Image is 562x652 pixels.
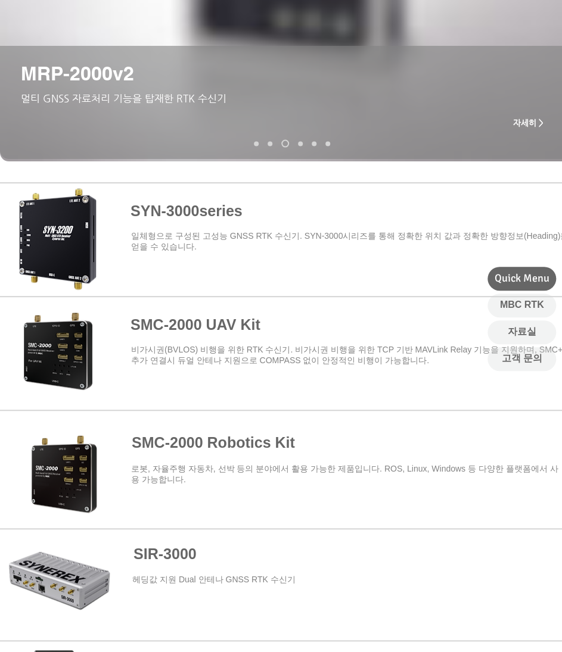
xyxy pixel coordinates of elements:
span: MRP-2000v2 [21,62,134,85]
iframe: Wix Chat [425,601,562,652]
a: SMC-2000 [268,141,272,146]
a: ​헤딩값 지원 Dual 안테나 GNSS RTK 수신기 [132,575,296,584]
a: 고객 문의 [488,347,556,371]
span: ​멀티 GNSS 자료처리 기능을 탑재한 RTK 수신기 [21,92,226,104]
nav: 슬라이드 [250,140,335,148]
a: TDR-3000 [312,141,316,146]
a: SYN-3000 series [254,141,259,146]
span: 자세히 > [513,118,544,127]
a: MRP-2000v2 [281,140,289,148]
a: 자세히 > [504,111,552,135]
a: MRD-1000v2 [298,141,303,146]
span: Quick Menu [495,271,549,286]
div: Quick Menu [488,267,556,291]
span: MBC RTK [500,298,544,311]
span: 고객 문의 [501,352,542,365]
a: MDU-2000 UAV Kit [325,141,330,146]
a: 자료실 [488,320,556,344]
a: MBC RTK [488,294,556,317]
a: SIR-3000 [133,545,197,562]
span: 자료실 [508,325,536,338]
